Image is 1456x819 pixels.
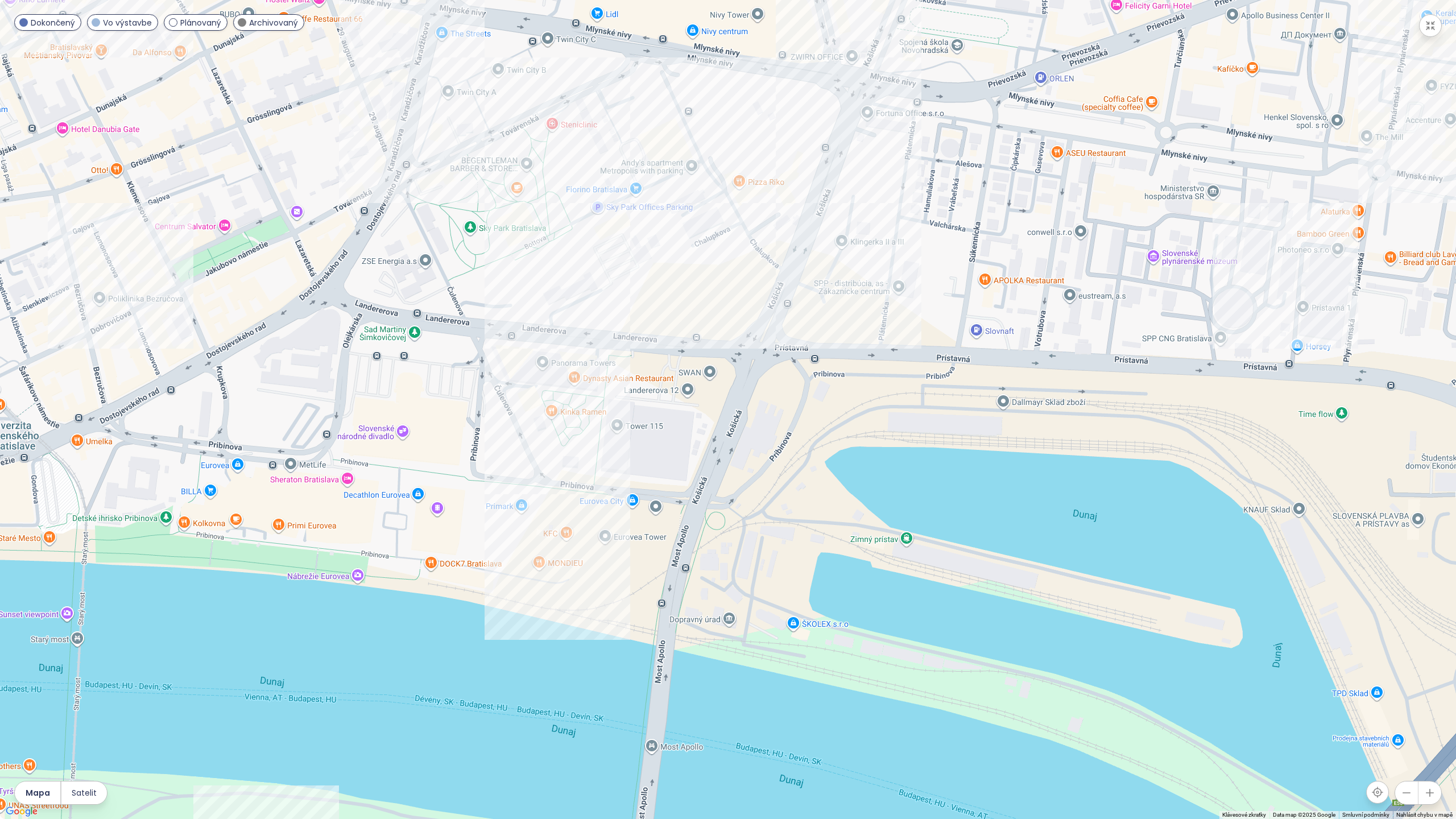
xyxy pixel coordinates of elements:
span: Archivovaný [249,16,298,29]
span: Data map ©2025 Google [1273,812,1335,818]
span: Vo výstavbe [103,16,152,29]
img: Google [3,804,40,819]
a: Nahlásit chybu v mapě [1396,812,1453,818]
span: Mapa [26,787,50,799]
button: Klávesové zkratky [1222,811,1266,819]
button: Mapa [15,781,60,804]
a: Otevřít tuto oblast v Mapách Google (otevře nové okno) [3,804,40,819]
button: Satelit [61,781,107,804]
a: Smluvní podmínky (otevře se na nové kartě) [1342,812,1389,818]
span: Satelit [72,787,97,799]
span: Plánovaný [180,16,221,29]
span: Dokončený [31,16,75,29]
